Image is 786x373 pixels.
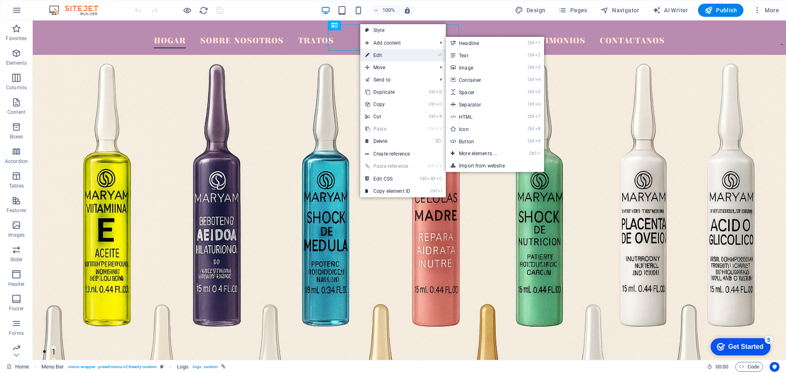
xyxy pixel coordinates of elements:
[555,4,590,17] button: Pages
[8,281,25,287] p: Header
[705,6,737,14] span: Publish
[7,207,26,214] p: Features
[360,61,434,74] span: Move
[753,6,779,14] span: More
[528,52,534,58] i: Ctrl
[182,5,192,15] button: Click here to leave preview mode and continue editing
[360,86,415,98] a: CtrlDDuplicate
[446,135,513,147] a: Ctrl9Button
[22,9,57,16] div: Get Started
[360,74,434,86] a: Send to
[698,4,743,17] button: Publish
[436,114,442,119] i: X
[535,138,540,144] i: 9
[446,37,513,49] a: Ctrl1Headline
[436,126,442,131] i: V
[601,6,639,14] span: Navigator
[427,176,435,181] i: Alt
[199,6,208,15] i: Reload page
[404,7,411,14] i: On resize automatically adjust zoom level to fit chosen device.
[529,151,536,156] i: Ctrl
[370,5,399,15] button: 100%
[9,305,24,312] p: Footer
[435,138,442,144] i: ⌦
[528,114,534,119] i: Ctrl
[6,60,27,66] p: Elements
[360,24,446,36] a: Style
[192,362,218,372] span: . logo .custom
[360,160,415,172] a: Ctrl⇧VPaste reference
[360,148,446,160] a: Create reference
[653,6,688,14] span: AI Writer
[7,109,25,115] p: Content
[360,49,415,61] a: ⏎Edit
[6,35,27,42] p: Favorites
[528,40,534,45] i: Ctrl
[429,102,435,107] i: Ctrl
[446,123,513,135] a: Ctrl8Icon
[535,52,540,58] i: 2
[427,163,434,169] i: Ctrl
[360,135,415,147] a: ⌦Delete
[199,5,208,15] button: reload
[10,256,23,263] p: Slider
[735,362,763,372] button: Code
[420,176,427,181] i: Ctrl
[721,364,723,370] span: :
[446,98,513,111] a: Ctrl6Separator
[446,49,513,61] a: Ctrl2Text
[439,163,442,169] i: V
[750,4,782,17] button: More
[429,126,435,131] i: Ctrl
[535,114,540,119] i: 7
[446,86,513,98] a: Ctrl5Spacer
[47,5,108,15] img: Editor Logo
[438,52,442,58] i: ⏎
[535,126,540,131] i: 8
[360,98,415,111] a: CtrlCCopy
[41,362,64,372] span: Click to select. Double-click to edit
[446,111,513,123] a: Ctrl7HTML
[446,160,544,172] a: Import from website
[536,151,540,156] i: ⏎
[535,102,540,107] i: 6
[446,74,513,86] a: Ctrl4Container
[360,185,415,197] a: CtrlICopy element ID
[160,364,164,369] i: This element is a customizable preset
[177,362,188,372] span: Click to select. Double-click to edit
[446,61,513,74] a: Ctrl3Image
[429,114,435,119] i: Ctrl
[360,111,415,123] a: CtrlXCut
[435,163,438,169] i: ⇧
[716,362,728,372] span: 00 00
[10,133,23,140] p: Boxes
[770,362,779,372] button: Usercentrics
[535,89,540,95] i: 5
[360,173,415,185] a: CtrlAltCEdit CSS
[5,4,64,21] div: Get Started 5 items remaining, 0% complete
[438,188,442,194] i: I
[535,77,540,82] i: 4
[528,126,534,131] i: Ctrl
[515,6,546,14] span: Design
[382,5,395,15] h6: 100%
[528,102,534,107] i: Ctrl
[528,77,534,82] i: Ctrl
[360,123,415,135] a: CtrlVPaste
[535,65,540,70] i: 3
[9,330,24,337] p: Forms
[436,176,442,181] i: C
[6,84,27,91] p: Columns
[512,4,549,17] button: Design
[558,6,587,14] span: Pages
[9,183,24,189] p: Tables
[707,362,729,372] h6: Session time
[528,65,534,70] i: Ctrl
[535,40,540,45] i: 1
[67,362,157,372] span: . menu-wrapper .preset-menu-v2-beauty-custom
[436,102,442,107] i: C
[512,4,549,17] div: Design (Ctrl+Alt+Y)
[5,158,28,165] p: Accordion
[360,37,434,49] span: Add content
[528,138,534,144] i: Ctrl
